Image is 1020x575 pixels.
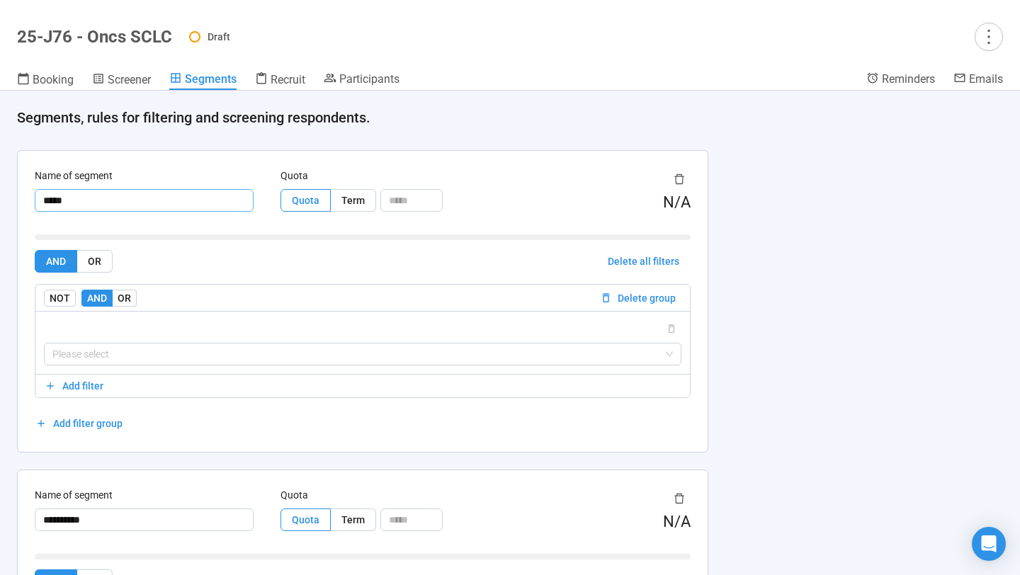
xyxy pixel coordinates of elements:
a: Reminders [866,72,935,89]
span: more [979,27,998,46]
div: N/A [663,510,691,535]
a: Screener [92,72,151,90]
a: Recruit [255,72,305,90]
span: Term [341,514,365,525]
span: Quota [292,514,319,525]
a: Emails [953,72,1003,89]
span: AND [46,256,66,267]
span: Term [341,195,365,206]
span: delete [674,173,685,185]
span: Draft [208,31,230,42]
span: Segments [185,72,237,86]
span: AND [87,292,107,304]
span: Add filter [62,378,103,394]
label: Quota [280,168,308,183]
h1: 25-J76 - Oncs SCLC [17,27,172,47]
span: Quota [292,195,319,206]
span: Delete group [618,290,676,306]
span: Screener [108,73,151,86]
span: Booking [33,73,74,86]
span: Add filter group [53,416,123,431]
label: Name of segment [35,168,113,183]
button: Add filter [35,375,690,397]
button: delete [668,168,691,190]
a: Booking [17,72,74,90]
span: OR [88,256,101,267]
span: Emails [969,72,1003,86]
button: Add filter group [35,412,123,435]
h4: Segments, rules for filtering and screening respondents. [17,108,992,127]
button: Delete group [594,290,681,307]
label: Quota [280,487,308,503]
div: N/A [663,190,691,215]
button: more [975,23,1003,51]
a: Segments [169,72,237,90]
span: delete [674,493,685,504]
button: delete [668,487,691,510]
a: Participants [324,72,399,89]
span: Participants [339,72,399,86]
span: Delete all filters [608,254,679,269]
span: Recruit [271,73,305,86]
label: Name of segment [35,487,113,503]
span: Reminders [882,72,935,86]
div: Open Intercom Messenger [972,527,1006,561]
button: Delete all filters [596,250,691,273]
span: OR [118,292,131,304]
